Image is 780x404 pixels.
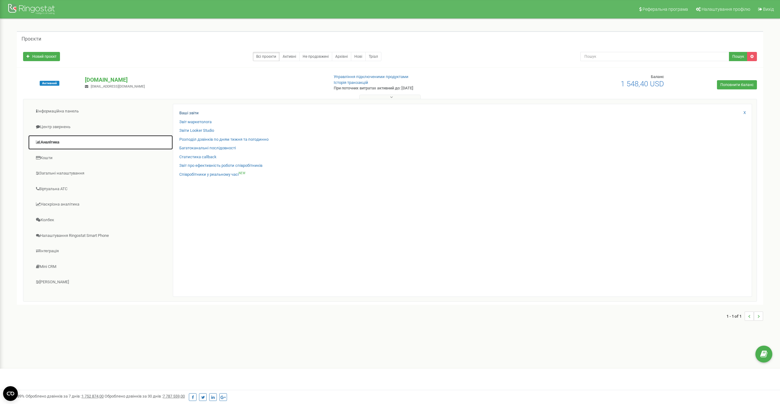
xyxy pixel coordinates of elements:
nav: ... [726,305,763,327]
p: [DOMAIN_NAME] [85,76,323,84]
a: Нові [351,52,366,61]
a: Поповнити баланс [717,80,757,89]
a: Кошти [28,151,173,166]
a: [PERSON_NAME] [28,275,173,290]
span: Баланс [651,74,664,79]
button: Пошук [729,52,747,61]
a: Налаштування Ringostat Smart Phone [28,228,173,243]
a: Звіти Looker Studio [179,128,214,134]
span: Реферальна програма [643,7,688,12]
input: Пошук [580,52,729,61]
a: X [743,110,746,116]
span: 1 - 1 of 1 [726,312,745,321]
a: Новий проєкт [23,52,60,61]
a: Тріал [365,52,381,61]
span: [EMAIL_ADDRESS][DOMAIN_NAME] [91,84,145,88]
a: Архівні [332,52,351,61]
a: Розподіл дзвінків по дням тижня та погодинно [179,137,269,143]
span: Вихід [763,7,774,12]
a: Звіт маркетолога [179,119,212,125]
span: Налаштування профілю [702,7,750,12]
a: Mini CRM [28,259,173,274]
a: Історія транзакцій [334,80,368,85]
a: Віртуальна АТС [28,182,173,197]
a: Статистика callback [179,154,217,160]
a: Всі проєкти [253,52,280,61]
a: Загальні налаштування [28,166,173,181]
a: Управління підключеними продуктами [334,74,408,79]
a: Ваші звіти [179,110,199,116]
a: Звіт про ефективність роботи співробітників [179,163,262,169]
a: Колбек [28,213,173,228]
h5: Проєкти [22,36,41,42]
a: Активні [279,52,300,61]
button: Open CMP widget [3,386,18,401]
sup: NEW [239,171,245,175]
span: Активний [40,81,59,86]
a: Наскрізна аналітика [28,197,173,212]
a: Співробітники у реальному часіNEW [179,172,245,178]
span: 1 548,40 USD [621,80,664,88]
a: Центр звернень [28,120,173,135]
a: Інформаційна панель [28,104,173,119]
a: Багатоканальні послідовності [179,145,236,151]
p: При поточних витратах активний до: [DATE] [334,85,510,91]
a: Не продовжені [299,52,332,61]
a: Інтеграція [28,244,173,259]
a: Аналiтика [28,135,173,150]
